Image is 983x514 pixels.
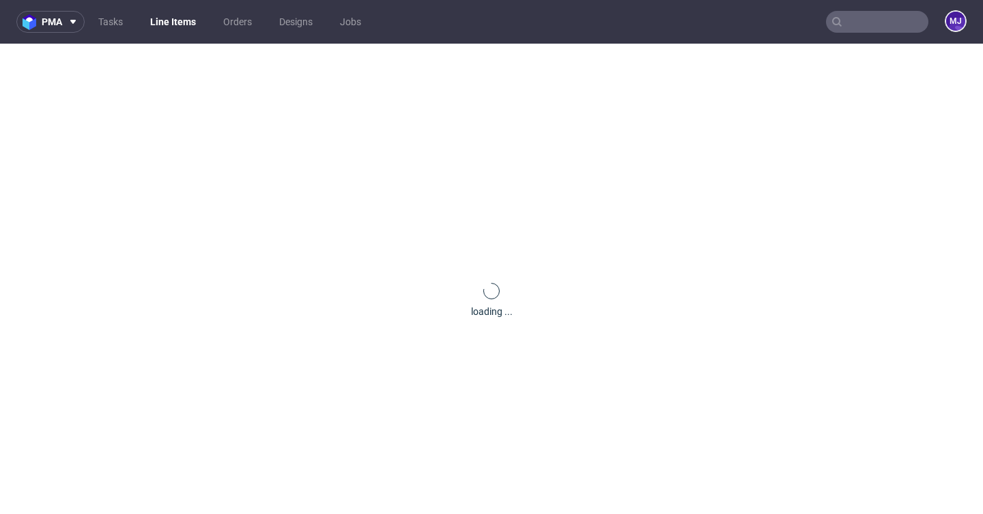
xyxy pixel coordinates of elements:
[215,11,260,33] a: Orders
[16,11,85,33] button: pma
[90,11,131,33] a: Tasks
[332,11,369,33] a: Jobs
[23,14,42,30] img: logo
[271,11,321,33] a: Designs
[42,17,62,27] span: pma
[142,11,204,33] a: Line Items
[946,12,965,31] figcaption: MJ
[471,305,513,318] div: loading ...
